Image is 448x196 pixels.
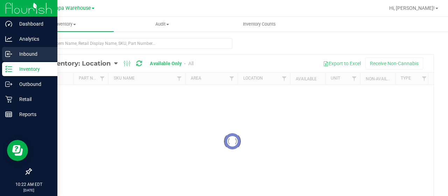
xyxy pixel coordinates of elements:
inline-svg: Outbound [5,81,12,88]
inline-svg: Inventory [5,66,12,73]
p: Inventory [12,65,54,73]
p: Analytics [12,35,54,43]
iframe: Resource center [7,140,28,161]
a: Audit [114,17,211,32]
span: Tampa Warehouse [48,5,91,11]
p: Reports [12,110,54,119]
p: [DATE] [3,188,54,193]
a: Inventory Counts [211,17,308,32]
p: Outbound [12,80,54,88]
input: Search Item Name, Retail Display Name, SKU, Part Number... [31,38,232,49]
p: 10:22 AM EDT [3,181,54,188]
span: Inventory Counts [233,21,285,27]
inline-svg: Reports [5,111,12,118]
a: Inventory [17,17,114,32]
span: Inventory [17,21,114,27]
p: Inbound [12,50,54,58]
inline-svg: Inbound [5,50,12,58]
p: Retail [12,95,54,103]
span: Hi, [PERSON_NAME]! [389,5,435,11]
p: Dashboard [12,20,54,28]
inline-svg: Dashboard [5,20,12,27]
span: Audit [114,21,210,27]
inline-svg: Retail [5,96,12,103]
inline-svg: Analytics [5,35,12,42]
